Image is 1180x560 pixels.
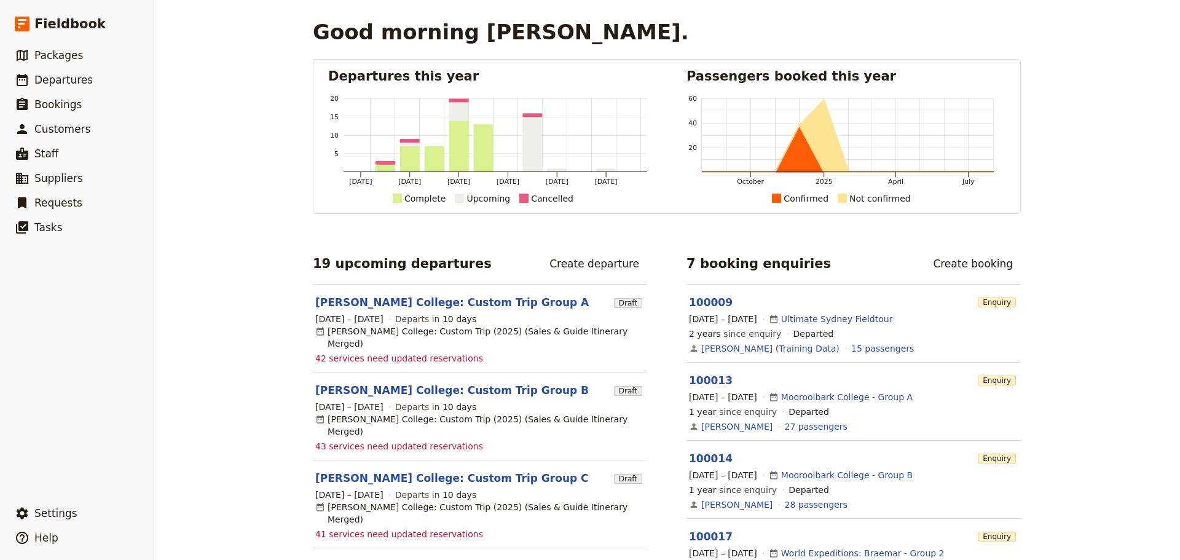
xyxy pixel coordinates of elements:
h2: Passengers booked this year [686,67,1005,85]
span: since enquiry [689,328,781,340]
span: Tasks [34,221,63,234]
span: Draft [614,474,642,484]
tspan: 20 [688,144,697,152]
span: Departs in [395,401,476,413]
tspan: 20 [330,95,339,103]
span: Enquiry [978,454,1016,463]
a: 100017 [689,530,733,543]
h2: 19 upcoming departures [313,254,492,273]
span: 10 days [442,314,476,324]
span: Enquiry [978,298,1016,307]
tspan: 40 [688,119,697,127]
tspan: 10 [330,132,339,140]
span: Staff [34,148,59,160]
a: Create departure [541,253,647,274]
div: [PERSON_NAME] College: Custom Trip (2025) (Sales & Guide Itinerary Merged) [315,413,645,438]
span: Draft [614,386,642,396]
span: 10 days [442,490,476,500]
span: Fieldbook [34,15,106,33]
span: 2 years [689,329,721,339]
div: Upcoming [466,191,510,206]
a: View the passengers for this booking [851,342,914,355]
span: since enquiry [689,406,777,418]
a: [PERSON_NAME] [701,499,773,511]
div: Departed [789,406,829,418]
a: [PERSON_NAME] College: Custom Trip Group B [315,383,589,398]
span: 10 days [442,402,476,412]
a: [PERSON_NAME] (Training Data) [701,342,840,355]
span: 1 year [689,407,717,417]
div: [PERSON_NAME] College: Custom Trip (2025) (Sales & Guide Itinerary Merged) [315,501,645,526]
h2: 7 booking enquiries [686,254,831,273]
h2: Departures this year [328,67,647,85]
span: Help [34,532,58,544]
span: Customers [34,123,90,135]
tspan: October [737,178,764,186]
h1: Good morning [PERSON_NAME]. [313,20,689,44]
span: [DATE] – [DATE] [315,489,383,501]
tspan: July [962,178,975,186]
span: since enquiry [689,484,777,496]
a: Mooroolbark College - Group A [781,391,913,403]
span: 41 services need updated reservations [315,528,483,540]
a: World Expeditions: Braemar - Group 2 [781,547,945,559]
tspan: 5 [334,150,339,158]
a: Ultimate Sydney Fieldtour [781,313,893,325]
tspan: 2025 [816,178,833,186]
a: [PERSON_NAME] College: Custom Trip Group C [315,471,589,486]
span: Enquiry [978,376,1016,385]
tspan: [DATE] [497,178,519,186]
div: Departed [793,328,834,340]
span: [DATE] – [DATE] [315,401,383,413]
a: Create booking [925,253,1021,274]
span: [DATE] – [DATE] [315,313,383,325]
span: Departs in [395,313,476,325]
div: Complete [404,191,446,206]
span: Enquiry [978,532,1016,542]
div: Not confirmed [849,191,911,206]
div: Departed [789,484,829,496]
span: Departures [34,74,93,86]
tspan: [DATE] [595,178,618,186]
span: [DATE] – [DATE] [689,391,757,403]
tspan: [DATE] [546,178,568,186]
tspan: 60 [688,95,697,103]
div: Cancelled [531,191,573,206]
a: View the passengers for this booking [785,420,848,433]
div: [PERSON_NAME] College: Custom Trip (2025) (Sales & Guide Itinerary Merged) [315,325,645,350]
tspan: [DATE] [349,178,372,186]
span: Suppliers [34,172,83,184]
tspan: [DATE] [447,178,470,186]
tspan: 15 [330,113,339,121]
tspan: April [888,178,903,186]
span: Draft [614,298,642,308]
tspan: [DATE] [398,178,421,186]
a: 100009 [689,296,733,309]
span: Packages [34,49,83,61]
span: 43 services need updated reservations [315,440,483,452]
a: 100014 [689,452,733,465]
span: Departs in [395,489,476,501]
a: Mooroolbark College - Group B [781,469,913,481]
span: [DATE] – [DATE] [689,547,757,559]
a: [PERSON_NAME] [701,420,773,433]
a: View the passengers for this booking [785,499,848,511]
span: 42 services need updated reservations [315,352,483,365]
a: 100013 [689,374,733,387]
div: Confirmed [784,191,828,206]
span: Settings [34,507,77,519]
a: [PERSON_NAME] College: Custom Trip Group A [315,295,589,310]
span: [DATE] – [DATE] [689,469,757,481]
span: Requests [34,197,82,209]
span: 1 year [689,485,717,495]
span: [DATE] – [DATE] [689,313,757,325]
span: Bookings [34,98,82,111]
